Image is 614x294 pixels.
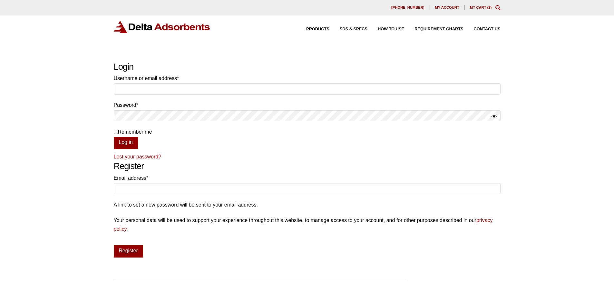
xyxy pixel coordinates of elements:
p: A link to set a new password will be sent to your email address. [114,200,501,209]
label: Email address [114,174,501,182]
label: Password [114,101,501,109]
h2: Login [114,62,501,72]
button: Register [114,245,143,258]
a: My account [430,5,465,10]
a: Lost your password? [114,154,161,159]
button: Show password [492,112,497,121]
span: Contact Us [474,27,501,31]
button: Log in [114,137,138,149]
a: My Cart (2) [470,5,492,9]
span: Remember me [118,129,152,135]
span: 2 [488,5,490,9]
span: Products [306,27,329,31]
span: My account [435,6,459,9]
h2: Register [114,161,501,172]
a: Requirement Charts [404,27,463,31]
a: Products [296,27,329,31]
span: SDS & SPECS [340,27,367,31]
a: How to Use [367,27,404,31]
span: Requirement Charts [414,27,463,31]
input: Remember me [114,130,118,134]
a: [PHONE_NUMBER] [386,5,430,10]
div: Toggle Modal Content [495,5,501,10]
span: How to Use [378,27,404,31]
p: Your personal data will be used to support your experience throughout this website, to manage acc... [114,216,501,233]
a: privacy policy [114,218,493,232]
a: Contact Us [463,27,501,31]
img: Delta Adsorbents [114,21,210,33]
a: SDS & SPECS [329,27,367,31]
label: Username or email address [114,74,501,83]
span: [PHONE_NUMBER] [391,6,424,9]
